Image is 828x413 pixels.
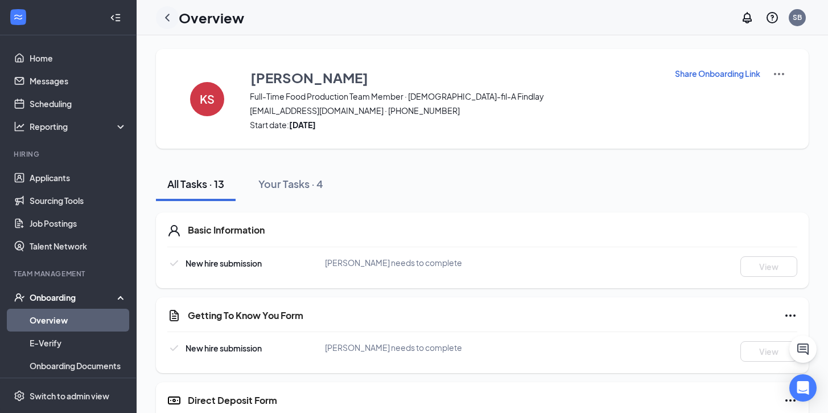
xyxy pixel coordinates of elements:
[30,212,127,235] a: Job Postings
[789,374,817,402] div: Open Intercom Messenger
[14,269,125,279] div: Team Management
[765,11,779,24] svg: QuestionInfo
[14,292,25,303] svg: UserCheck
[325,342,462,353] span: [PERSON_NAME] needs to complete
[250,67,660,88] button: [PERSON_NAME]
[167,309,181,322] svg: CustomFormIcon
[13,11,24,23] svg: WorkstreamLogo
[250,105,660,116] span: [EMAIL_ADDRESS][DOMAIN_NAME] · [PHONE_NUMBER]
[675,68,760,79] p: Share Onboarding Link
[325,257,462,268] span: [PERSON_NAME] needs to complete
[14,149,125,159] div: Hiring
[250,91,660,102] span: Full-Time Food Production Team Member · [DEMOGRAPHIC_DATA]-fil-A Findlay
[186,258,262,268] span: New hire submission
[167,341,181,355] svg: Checkmark
[160,11,174,24] svg: ChevronLeft
[179,67,236,130] button: KS
[674,67,761,80] button: Share Onboarding Link
[740,11,754,24] svg: Notifications
[200,95,215,103] h4: KS
[250,119,660,130] span: Start date:
[179,8,244,27] h1: Overview
[30,309,127,332] a: Overview
[250,68,368,87] h3: [PERSON_NAME]
[110,12,121,23] svg: Collapse
[188,394,277,407] h5: Direct Deposit Form
[167,177,224,191] div: All Tasks · 13
[30,166,127,189] a: Applicants
[30,189,127,212] a: Sourcing Tools
[167,224,181,238] svg: User
[772,67,786,81] img: More Actions
[740,341,797,362] button: View
[30,47,127,69] a: Home
[14,390,25,402] svg: Settings
[30,354,127,377] a: Onboarding Documents
[258,177,323,191] div: Your Tasks · 4
[14,121,25,132] svg: Analysis
[30,292,117,303] div: Onboarding
[30,121,127,132] div: Reporting
[30,332,127,354] a: E-Verify
[30,69,127,92] a: Messages
[784,309,797,322] svg: Ellipses
[796,342,810,356] svg: ChatActive
[30,235,127,257] a: Talent Network
[186,343,262,353] span: New hire submission
[784,394,797,407] svg: Ellipses
[188,224,265,236] h5: Basic Information
[793,13,802,22] div: SB
[740,256,797,277] button: View
[167,256,181,270] svg: Checkmark
[789,336,817,363] button: ChatActive
[188,309,303,322] h5: Getting To Know You Form
[30,92,127,115] a: Scheduling
[289,120,316,130] strong: [DATE]
[167,394,181,407] svg: DirectDepositIcon
[30,390,109,402] div: Switch to admin view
